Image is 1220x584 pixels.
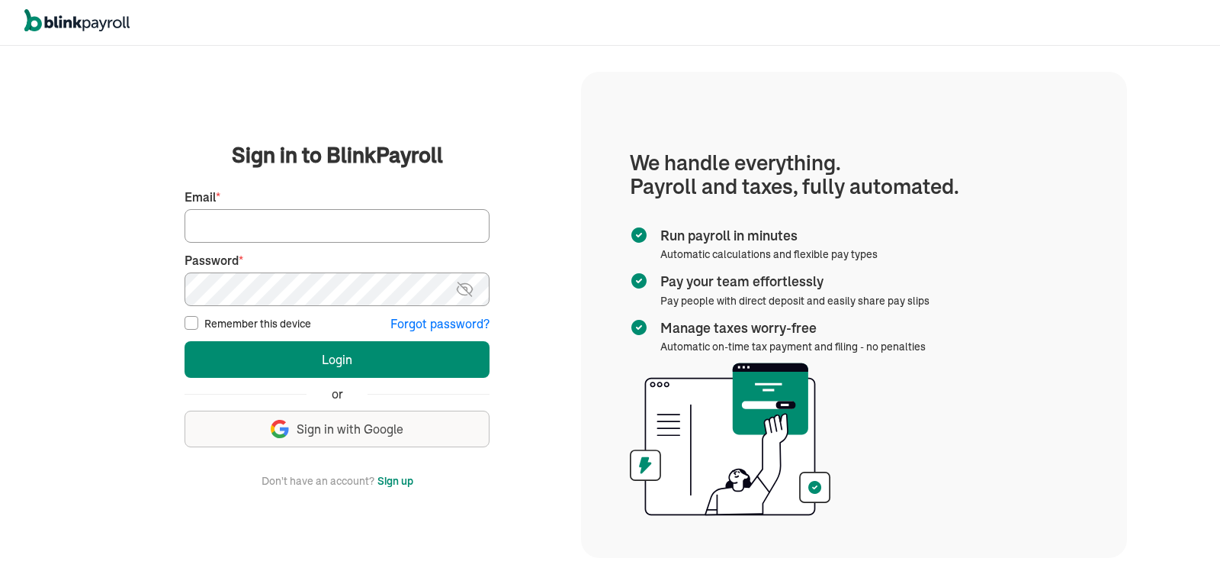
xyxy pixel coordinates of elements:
label: Password [185,252,490,269]
span: Don't have an account? [262,472,374,490]
span: Automatic calculations and flexible pay types [660,247,878,261]
span: Pay people with direct deposit and easily share pay slips [660,294,929,308]
label: Email [185,189,490,206]
span: Automatic on-time tax payment and filing - no penalties [660,340,926,353]
span: Sign in with Google [297,421,403,438]
button: Sign in with Google [185,411,490,447]
img: checkmark [630,318,648,337]
button: Sign up [377,472,413,490]
h1: We handle everything. Payroll and taxes, fully automated. [630,151,1078,198]
span: Sign in to BlinkPayroll [232,140,443,170]
img: google [271,420,289,438]
span: Run payroll in minutes [660,226,872,246]
img: checkmark [630,272,648,290]
button: Forgot password? [390,315,490,333]
img: logo [24,9,130,32]
span: or [332,386,343,403]
img: checkmark [630,226,648,244]
img: illustration [630,363,830,516]
button: Login [185,341,490,378]
span: Pay your team effortlessly [660,272,923,292]
span: Manage taxes worry-free [660,318,920,338]
label: Remember this device [204,316,311,331]
img: eye [455,280,474,298]
input: Your email address [185,209,490,243]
